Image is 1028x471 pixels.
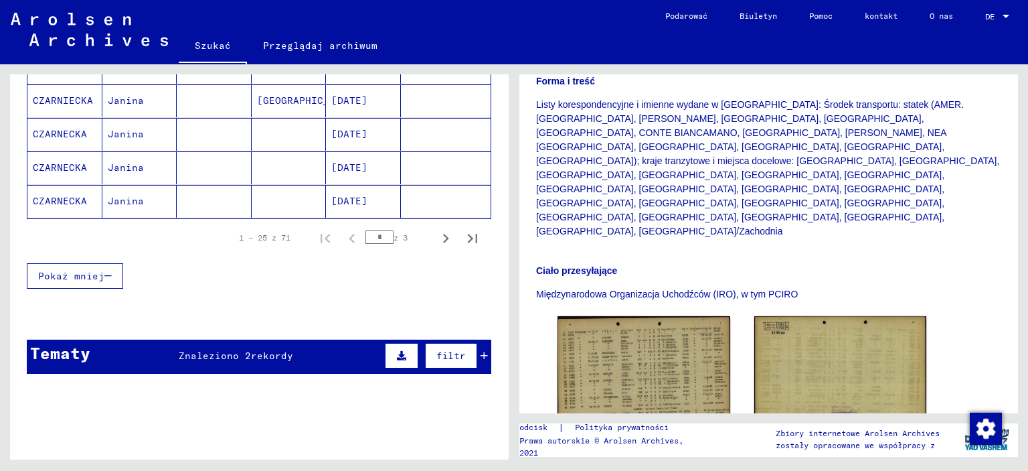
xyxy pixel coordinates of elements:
font: Ciało przesyłające [536,265,617,276]
button: Pierwsza strona [312,224,339,251]
a: odcisk [519,421,558,435]
font: z 3 [394,232,408,243]
font: zostały opracowane we współpracy z [776,440,935,450]
font: Janina [108,128,144,140]
font: Tematy [30,343,90,363]
a: Szukać [179,29,247,64]
font: Międzynarodowa Organizacja Uchodźców (IRO), w tym PCIRO [536,289,798,299]
font: kontakt [865,11,897,21]
button: Następna strona [432,224,459,251]
img: 002.jpg [754,316,927,431]
font: [DATE] [331,195,367,207]
font: Janina [108,94,144,107]
font: [GEOGRAPHIC_DATA] [257,94,359,107]
img: yv_logo.png [962,423,1012,456]
font: Prawa autorskie © Arolsen Archives, 2021 [519,435,683,458]
font: Zbiory internetowe Arolsen Archives [776,428,940,438]
font: Przeglądaj archiwum [263,40,377,52]
font: Janina [108,195,144,207]
font: Podarować [665,11,707,21]
font: | [558,421,564,433]
font: rekordy [251,350,293,362]
font: O nas [930,11,953,21]
button: filtr [425,343,477,368]
a: Przeglądaj archiwum [247,29,394,62]
font: filtr [436,350,466,362]
font: [DATE] [331,161,367,174]
font: [DATE] [331,128,367,140]
font: Polityka prywatności [575,422,669,432]
img: Arolsen_neg.svg [11,13,168,46]
font: [DATE] [331,94,367,107]
font: DE [985,11,995,21]
font: CZARNECKA [33,161,87,174]
font: Pokaż mniej [38,270,104,282]
font: Listy korespondencyjne i imienne wydane w [GEOGRAPHIC_DATA]: Środek transportu: statek (AMER. [GE... [536,99,999,237]
button: Poprzednia strona [339,224,365,251]
font: CZARNIECKA [33,94,93,107]
font: Znaleziono 2 [179,350,251,362]
font: 1 – 25 z 71 [239,232,290,243]
font: Pomoc [809,11,833,21]
button: Pokaż mniej [27,263,123,289]
img: Zmiana zgody [970,413,1002,445]
font: CZARNECKA [33,195,87,207]
font: CZARNECKA [33,128,87,140]
font: Biuletyn [740,11,777,21]
img: 001.jpg [558,316,730,434]
a: Polityka prywatności [564,421,685,435]
font: Forma i treść [536,76,595,86]
font: Szukać [195,40,231,52]
font: Janina [108,161,144,174]
button: Ostatnia strona [459,224,486,251]
font: odcisk [519,422,547,432]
